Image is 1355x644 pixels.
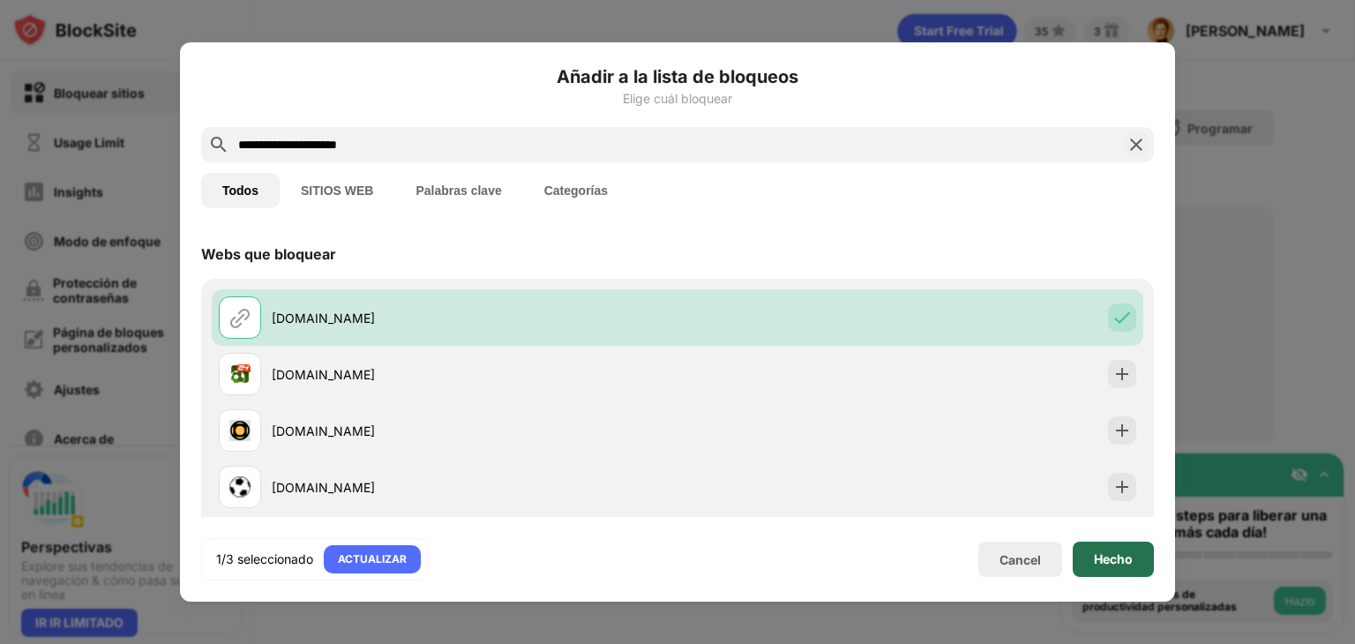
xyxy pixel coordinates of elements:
[201,173,280,208] button: Todos
[208,134,229,155] img: search.svg
[272,422,677,440] div: [DOMAIN_NAME]
[229,363,251,385] img: favicons
[201,245,336,263] div: Webs que bloquear
[201,92,1154,106] div: Elige cuál bloquear
[229,476,251,498] img: favicons
[229,420,251,441] img: favicons
[272,309,677,327] div: [DOMAIN_NAME]
[1094,552,1133,566] div: Hecho
[272,365,677,384] div: [DOMAIN_NAME]
[229,307,251,328] img: url.svg
[272,478,677,497] div: [DOMAIN_NAME]
[523,173,629,208] button: Categorías
[394,173,522,208] button: Palabras clave
[201,64,1154,90] h6: Añadir a la lista de bloqueos
[216,550,313,568] div: 1/3 seleccionado
[280,173,394,208] button: SITIOS WEB
[1126,134,1147,155] img: search-close
[999,552,1041,567] div: Cancel
[338,550,407,568] div: ACTUALIZAR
